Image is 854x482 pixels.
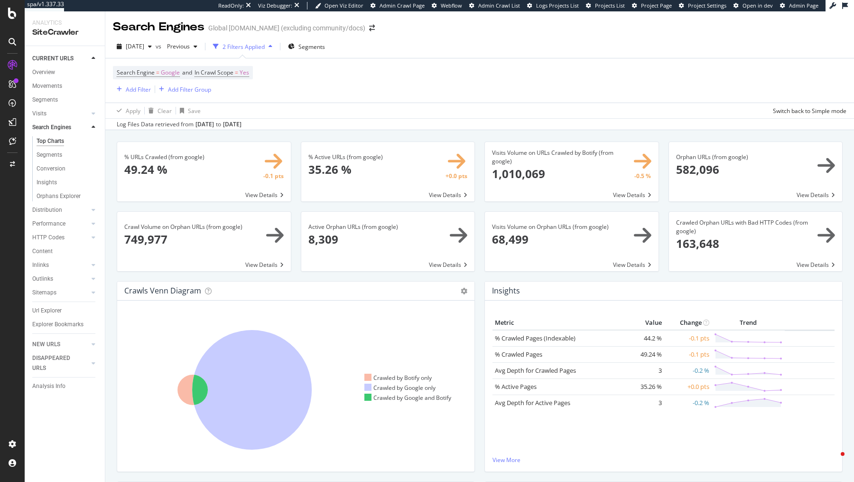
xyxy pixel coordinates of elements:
[37,164,65,174] div: Conversion
[223,120,241,129] div: [DATE]
[126,85,151,94] div: Add Filter
[32,353,80,373] div: DISAPPEARED URLS
[32,320,84,330] div: Explorer Bookmarks
[218,2,244,9] div: ReadOnly:
[258,2,292,9] div: Viz Debugger:
[37,150,62,160] div: Segments
[208,23,365,33] div: Global [DOMAIN_NAME] (excluding community/docs)
[117,68,155,76] span: Search Engine
[32,381,98,391] a: Analysis Info
[32,288,89,298] a: Sitemaps
[37,136,64,146] div: Top Charts
[188,107,201,115] div: Save
[733,2,773,9] a: Open in dev
[664,378,712,395] td: +0.0 pts
[32,95,58,105] div: Segments
[32,109,89,119] a: Visits
[32,246,53,256] div: Content
[586,2,625,9] a: Projects List
[32,274,89,284] a: Outlinks
[664,395,712,411] td: -0.2 %
[113,84,151,95] button: Add Filter
[315,2,363,9] a: Open Viz Editor
[176,103,201,118] button: Save
[209,39,276,54] button: 2 Filters Applied
[32,67,98,77] a: Overview
[527,2,579,9] a: Logs Projects List
[163,42,190,50] span: Previous
[32,306,98,316] a: Url Explorer
[182,68,192,76] span: and
[369,25,375,31] div: arrow-right-arrow-left
[113,19,204,35] div: Search Engines
[469,2,520,9] a: Admin Crawl List
[37,178,57,188] div: Insights
[32,233,89,243] a: HTTP Codes
[789,2,818,9] span: Admin Page
[32,340,60,350] div: NEW URLS
[161,66,180,79] span: Google
[743,2,773,9] span: Open in dev
[195,120,214,129] div: [DATE]
[32,205,89,215] a: Distribution
[679,2,726,9] a: Project Settings
[156,68,159,76] span: =
[235,68,238,76] span: =
[158,107,172,115] div: Clear
[32,219,65,229] div: Performance
[124,284,201,297] h4: Crawls Venn Diagram
[441,2,462,9] span: Webflow
[632,2,672,9] a: Project Page
[626,378,664,395] td: 35.26 %
[113,39,156,54] button: [DATE]
[32,205,62,215] div: Distribution
[32,306,62,316] div: Url Explorer
[432,2,462,9] a: Webflow
[32,54,89,64] a: CURRENT URLS
[37,191,98,201] a: Orphans Explorer
[712,316,785,330] th: Trend
[495,366,576,375] a: Avg Depth for Crawled Pages
[478,2,520,9] span: Admin Crawl List
[364,384,436,392] div: Crawled by Google only
[380,2,425,9] span: Admin Crawl Page
[769,103,846,118] button: Switch back to Simple mode
[492,316,626,330] th: Metric
[163,39,201,54] button: Previous
[156,42,163,50] span: vs
[626,316,664,330] th: Value
[626,395,664,411] td: 3
[32,340,89,350] a: NEW URLS
[113,103,140,118] button: Apply
[37,178,98,188] a: Insights
[32,260,89,270] a: Inlinks
[664,330,712,347] td: -0.1 pts
[664,362,712,378] td: -0.2 %
[32,109,46,119] div: Visits
[32,288,56,298] div: Sitemaps
[32,260,49,270] div: Inlinks
[626,330,664,347] td: 44.2 %
[492,456,835,464] a: View More
[32,219,89,229] a: Performance
[284,39,329,54] button: Segments
[773,107,846,115] div: Switch back to Simple mode
[364,374,432,382] div: Crawled by Botify only
[195,68,233,76] span: In Crawl Scope
[37,150,98,160] a: Segments
[641,2,672,9] span: Project Page
[168,85,211,94] div: Add Filter Group
[626,346,664,362] td: 49.24 %
[32,274,53,284] div: Outlinks
[461,288,467,294] i: Options
[32,67,55,77] div: Overview
[32,81,98,91] a: Movements
[495,350,542,359] a: % Crawled Pages
[32,81,62,91] div: Movements
[32,95,98,105] a: Segments
[32,381,65,391] div: Analysis Info
[495,334,576,342] a: % Crawled Pages (Indexable)
[664,346,712,362] td: -0.1 pts
[364,394,452,402] div: Crawled by Google and Botify
[495,398,570,407] a: Avg Depth for Active Pages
